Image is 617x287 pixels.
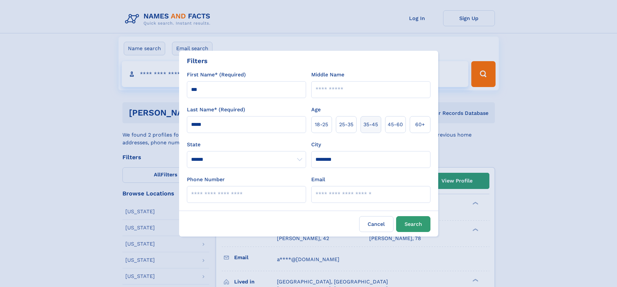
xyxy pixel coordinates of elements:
[187,176,225,183] label: Phone Number
[339,121,353,128] span: 25‑35
[363,121,378,128] span: 35‑45
[187,106,245,114] label: Last Name* (Required)
[388,121,403,128] span: 45‑60
[311,176,325,183] label: Email
[315,121,328,128] span: 18‑25
[187,141,306,149] label: State
[311,106,321,114] label: Age
[187,71,246,79] label: First Name* (Required)
[311,141,321,149] label: City
[415,121,425,128] span: 60+
[187,56,208,66] div: Filters
[359,216,394,232] label: Cancel
[311,71,344,79] label: Middle Name
[396,216,430,232] button: Search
